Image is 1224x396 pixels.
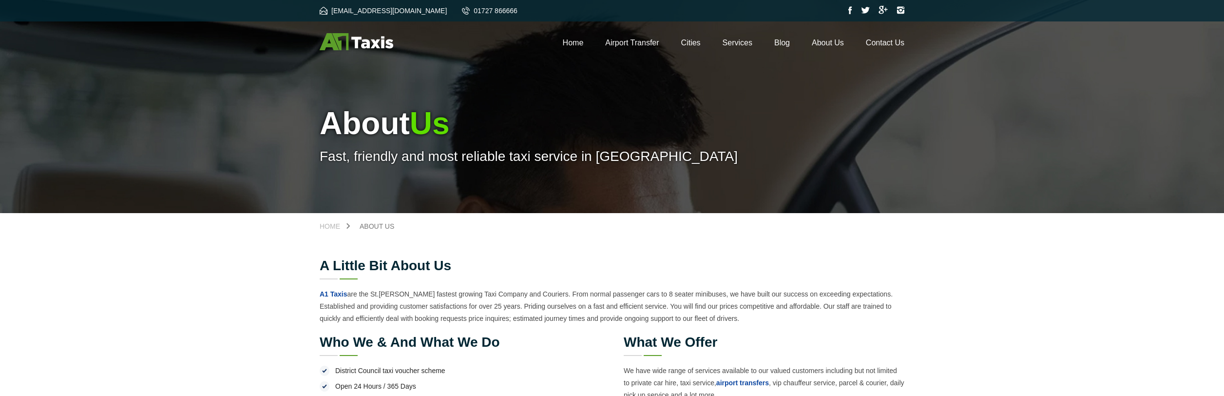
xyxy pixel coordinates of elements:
a: Home [320,223,350,230]
img: Facebook [848,6,852,14]
a: Home [563,39,584,47]
a: 01727 866666 [462,7,517,15]
h2: What we offer [624,336,904,349]
p: Fast, friendly and most reliable taxi service in [GEOGRAPHIC_DATA] [320,149,904,164]
img: Instagram [897,6,904,14]
a: [EMAIL_ADDRESS][DOMAIN_NAME] [320,7,447,15]
h2: Who we & and what we do [320,336,600,349]
a: airport transfers [716,379,769,387]
h1: About [320,105,904,141]
a: About Us [350,223,404,230]
li: Open 24 Hours / 365 Days [320,380,600,392]
a: Contact Us [866,39,904,47]
a: Services [723,39,752,47]
a: A1 Taxis [320,290,347,298]
a: About Us [812,39,844,47]
img: Twitter [861,7,870,14]
span: Us [410,106,450,141]
img: Google Plus [879,6,888,14]
p: are the St.[PERSON_NAME] fastest growing Taxi Company and Couriers. From normal passenger cars to... [320,288,904,325]
h2: A little bit about us [320,259,904,273]
li: District Council taxi voucher scheme [320,365,600,376]
img: A1 Taxis St Albans LTD [320,33,393,50]
a: Cities [681,39,701,47]
a: Airport Transfer [605,39,659,47]
a: Blog [774,39,790,47]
